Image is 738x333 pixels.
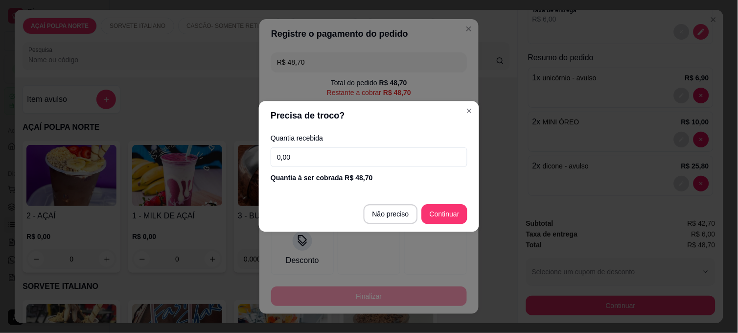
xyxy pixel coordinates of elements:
header: Precisa de troco? [259,101,479,130]
button: Não preciso [364,204,418,224]
button: Continuar [422,204,467,224]
label: Quantia recebida [271,135,467,142]
button: Close [461,103,477,119]
div: Quantia à ser cobrada R$ 48,70 [271,173,467,183]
